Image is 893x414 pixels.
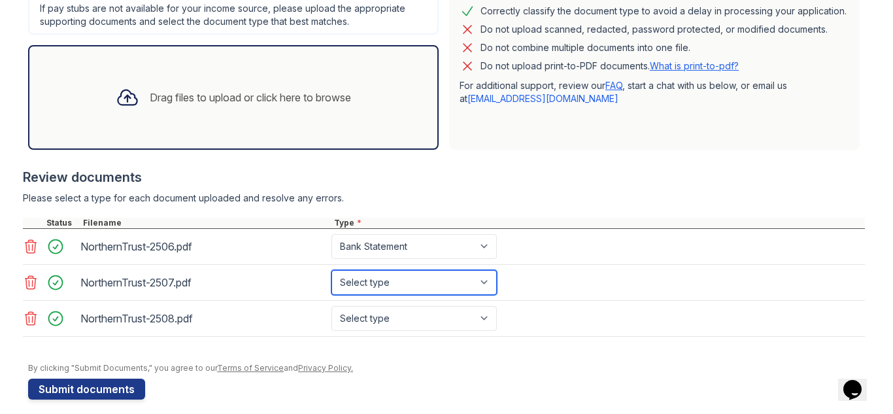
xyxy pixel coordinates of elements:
[23,192,865,205] div: Please select a type for each document uploaded and resolve any errors.
[80,272,326,293] div: NorthernTrust-2507.pdf
[480,60,739,73] p: Do not upload print-to-PDF documents.
[28,363,865,373] div: By clicking "Submit Documents," you agree to our and
[44,218,80,228] div: Status
[80,218,331,228] div: Filename
[467,93,618,104] a: [EMAIL_ADDRESS][DOMAIN_NAME]
[480,3,847,19] div: Correctly classify the document type to avoid a delay in processing your application.
[605,80,622,91] a: FAQ
[650,60,739,71] a: What is print-to-pdf?
[80,308,326,329] div: NorthernTrust-2508.pdf
[838,362,880,401] iframe: chat widget
[23,168,865,186] div: Review documents
[298,363,353,373] a: Privacy Policy.
[460,79,849,105] p: For additional support, review our , start a chat with us below, or email us at
[480,40,690,56] div: Do not combine multiple documents into one file.
[28,379,145,400] button: Submit documents
[217,363,284,373] a: Terms of Service
[331,218,865,228] div: Type
[80,236,326,257] div: NorthernTrust-2506.pdf
[150,90,351,105] div: Drag files to upload or click here to browse
[480,22,828,37] div: Do not upload scanned, redacted, password protected, or modified documents.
